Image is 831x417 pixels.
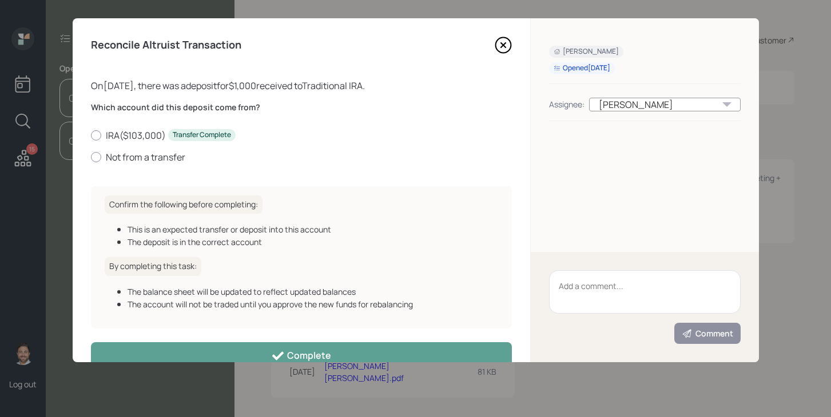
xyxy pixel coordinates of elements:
div: Comment [682,328,733,339]
h6: Confirm the following before completing: [105,195,263,214]
div: Transfer Complete [173,130,231,140]
h6: By completing this task: [105,257,201,276]
h4: Reconcile Altruist Transaction [91,39,241,51]
div: The balance sheet will be updated to reflect updated balances [128,286,498,298]
div: Assignee: [549,98,585,110]
label: Not from a transfer [91,151,512,163]
div: [PERSON_NAME] [589,98,741,111]
div: On [DATE] , there was a deposit for $1,000 received to Traditional IRA . [91,79,512,93]
label: Which account did this deposit come from? [91,102,512,113]
div: [PERSON_NAME] [554,47,619,57]
button: Complete [91,342,512,368]
div: This is an expected transfer or deposit into this account [128,223,498,235]
div: Opened [DATE] [554,63,610,73]
button: Comment [674,323,741,344]
div: The account will not be traded until you approve the new funds for rebalancing [128,298,498,310]
div: The deposit is in the correct account [128,236,498,248]
div: Complete [271,349,331,363]
label: IRA ( $103,000 ) [91,129,512,142]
